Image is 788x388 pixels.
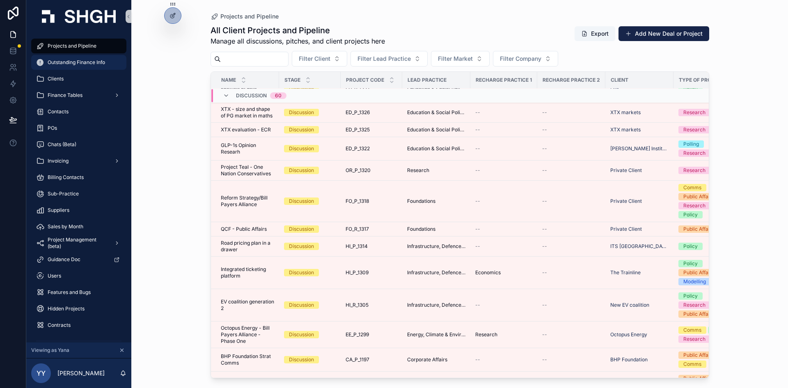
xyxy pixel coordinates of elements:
[289,167,314,174] div: Discussion
[48,322,71,328] span: Contracts
[542,331,547,338] span: --
[48,158,69,164] span: Invoicing
[221,126,274,133] a: XTX evaluation - ECR
[275,92,282,99] div: 60
[542,198,600,204] a: --
[48,108,69,115] span: Contacts
[683,193,714,200] div: Public Affairs
[542,302,547,308] span: --
[610,243,669,250] a: ITS [GEOGRAPHIC_DATA]
[221,106,274,119] a: XTX - size and shape of PG market in maths
[31,301,126,316] a: Hidden Projects
[31,269,126,283] a: Users
[683,351,714,359] div: Public Affairs
[678,140,735,157] a: PollingResearch
[431,51,490,67] button: Select Button
[48,125,57,131] span: POs
[475,331,497,338] span: Research
[407,226,465,232] a: Foundations
[543,77,600,83] span: Recharge Practice 2
[221,126,271,133] span: XTX evaluation - ECR
[683,292,698,300] div: Policy
[683,202,706,209] div: Research
[475,243,532,250] a: --
[618,26,709,41] button: Add New Deal or Project
[610,356,669,363] a: BHP Foundation
[31,137,126,152] a: Chats (Beta)
[284,243,336,250] a: Discussion
[346,77,384,83] span: Project Code
[31,285,126,300] a: Features and Bugs
[299,55,330,63] span: Filter Client
[284,331,336,338] a: Discussion
[475,356,532,363] a: --
[542,126,547,133] span: --
[683,126,706,133] div: Research
[407,198,435,204] span: Foundations
[407,167,465,174] a: Research
[346,356,369,363] span: CA_P_1197
[48,141,76,148] span: Chats (Beta)
[475,302,480,308] span: --
[284,167,336,174] a: Discussion
[221,325,274,344] span: Octopus Energy - Bill Payers Alliance - Phase One
[542,145,547,152] span: --
[610,145,669,152] a: [PERSON_NAME] Institute for Global Change
[284,126,336,133] a: Discussion
[289,109,314,116] div: Discussion
[221,164,274,177] span: Project Teal - One Nation Conservatives
[542,269,600,276] a: --
[542,226,600,232] a: --
[289,243,314,250] div: Discussion
[678,167,735,174] a: Research
[475,109,532,116] a: --
[542,243,547,250] span: --
[289,145,314,152] div: Discussion
[475,226,532,232] a: --
[31,121,126,135] a: POs
[407,109,465,116] span: Education & Social Policy
[346,198,397,204] a: FO_P_1318
[221,353,274,366] a: BHP Foundation Strat Comms
[346,243,368,250] span: HI_P_1314
[284,77,300,83] span: Stage
[610,302,669,308] a: New EV coalition
[211,12,279,21] a: Projects and Pipeline
[407,198,465,204] a: Foundations
[610,302,649,308] span: New EV coalition
[346,198,369,204] span: FO_P_1318
[610,126,669,133] a: XTX markets
[48,92,82,99] span: Finance Tables
[407,302,465,308] span: Infrastructure, Defence, Industrial, Transport
[683,278,706,285] div: Modelling
[542,331,600,338] a: --
[221,298,274,312] a: EV coalition generation 2
[346,167,397,174] a: OR_P_1320
[683,140,699,148] div: Polling
[346,226,369,232] span: FO_R_1317
[610,167,669,174] a: Private Client
[346,243,397,250] a: HI_P_1314
[542,356,547,363] span: --
[610,126,641,133] a: XTX markets
[221,240,274,253] a: Road pricing plan in a drawer
[475,269,501,276] span: Economics
[289,301,314,309] div: Discussion
[346,302,369,308] span: HI_R_1305
[48,236,108,250] span: Project Management (beta)
[221,226,267,232] span: QCF - Public Affairs
[346,226,397,232] a: FO_R_1317
[610,269,669,276] a: The Trainline
[575,26,615,41] button: Export
[37,368,46,378] span: YY
[408,77,447,83] span: Lead Practice
[475,145,480,152] span: --
[678,243,735,250] a: Policy
[407,331,465,338] a: Energy, Climate & Environment
[683,225,714,233] div: Public Affairs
